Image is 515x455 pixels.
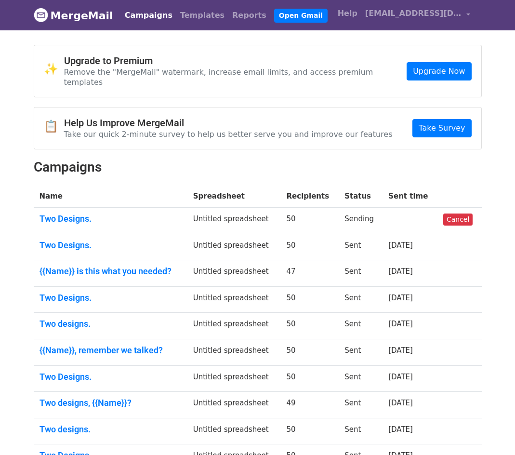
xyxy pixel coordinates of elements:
td: Untitled spreadsheet [187,260,281,287]
a: Two Designs. [40,372,182,382]
th: Recipients [281,185,339,208]
a: {{Name}} is this what you needed? [40,266,182,277]
h2: Campaigns [34,159,482,175]
span: [EMAIL_ADDRESS][DOMAIN_NAME] [365,8,462,19]
td: Sent [339,392,383,418]
td: Untitled spreadsheet [187,392,281,418]
td: 47 [281,260,339,287]
a: Help [334,4,361,23]
td: 49 [281,392,339,418]
td: Sent [339,339,383,366]
td: Sent [339,365,383,392]
img: MergeMail logo [34,8,48,22]
a: [DATE] [388,399,413,407]
td: Untitled spreadsheet [187,365,281,392]
p: Remove the "MergeMail" watermark, increase email limits, and access premium templates [64,67,407,87]
th: Name [34,185,187,208]
td: Untitled spreadsheet [187,208,281,234]
td: 50 [281,313,339,339]
td: 50 [281,286,339,313]
td: Untitled spreadsheet [187,313,281,339]
td: Untitled spreadsheet [187,339,281,366]
a: Two designs, {{Name}}? [40,398,182,408]
td: Untitled spreadsheet [187,234,281,260]
th: Status [339,185,383,208]
td: 50 [281,234,339,260]
td: 50 [281,339,339,366]
a: Two Designs. [40,293,182,303]
a: {{Name}}, remember we talked? [40,345,182,356]
a: [DATE] [388,294,413,302]
td: Sent [339,313,383,339]
a: Cancel [443,214,473,226]
a: MergeMail [34,5,113,26]
a: Two designs. [40,319,182,329]
h4: Help Us Improve MergeMail [64,117,393,129]
a: Reports [228,6,270,25]
td: Sent [339,234,383,260]
h4: Upgrade to Premium [64,55,407,67]
td: 50 [281,418,339,444]
a: Take Survey [412,119,471,137]
a: [DATE] [388,320,413,328]
td: Sent [339,418,383,444]
p: Take our quick 2-minute survey to help us better serve you and improve our features [64,129,393,139]
td: Untitled spreadsheet [187,418,281,444]
td: 50 [281,365,339,392]
a: [DATE] [388,373,413,381]
a: Two designs. [40,424,182,435]
a: [DATE] [388,241,413,250]
a: Upgrade Now [407,62,471,80]
td: Sending [339,208,383,234]
th: Spreadsheet [187,185,281,208]
td: Sent [339,260,383,287]
span: 📋 [44,120,64,134]
td: 50 [281,208,339,234]
a: Two Designs. [40,240,182,251]
a: [DATE] [388,346,413,355]
a: [DATE] [388,425,413,434]
td: Untitled spreadsheet [187,286,281,313]
a: Campaigns [121,6,176,25]
th: Sent time [383,185,437,208]
a: Two Designs. [40,214,182,224]
a: Open Gmail [274,9,328,23]
span: ✨ [44,62,64,76]
a: [EMAIL_ADDRESS][DOMAIN_NAME] [361,4,474,27]
a: [DATE] [388,267,413,276]
td: Sent [339,286,383,313]
a: Templates [176,6,228,25]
